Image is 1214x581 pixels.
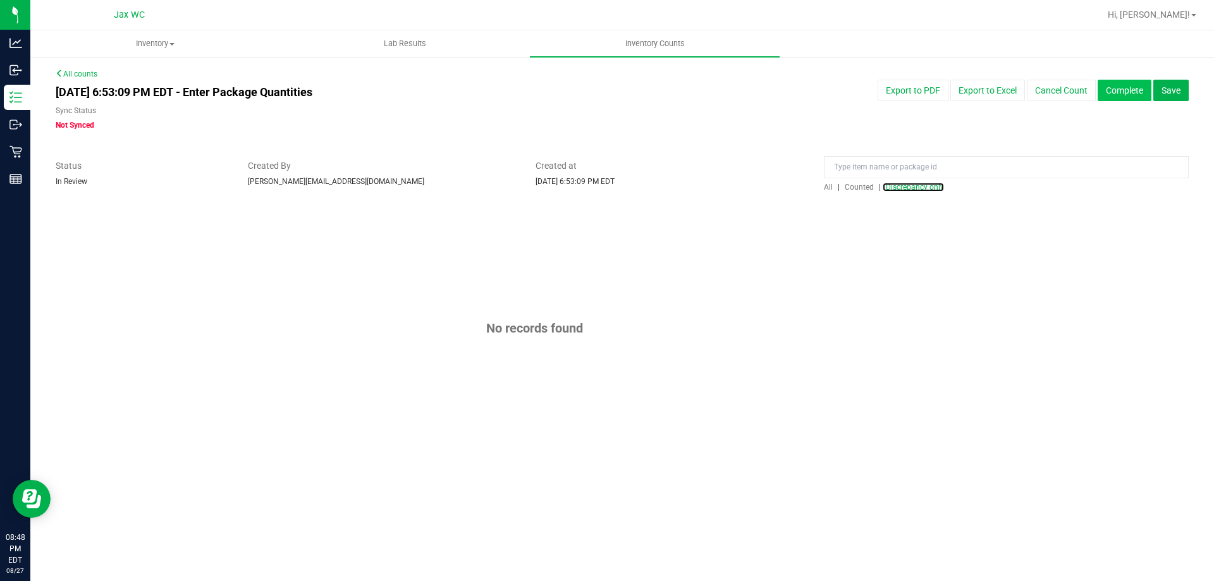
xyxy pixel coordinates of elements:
[6,566,25,575] p: 08/27
[56,121,94,130] span: Not Synced
[824,183,838,192] a: All
[845,183,874,192] span: Counted
[950,80,1025,101] button: Export to Excel
[608,38,702,49] span: Inventory Counts
[9,37,22,49] inline-svg: Analytics
[114,9,145,20] span: Jax WC
[6,532,25,566] p: 08:48 PM EDT
[56,159,229,173] span: Status
[838,183,840,192] span: |
[486,321,583,336] span: No records found
[1162,85,1180,95] span: Save
[824,183,833,192] span: All
[56,177,87,186] span: In Review
[9,64,22,76] inline-svg: Inbound
[1153,80,1189,101] button: Save
[536,177,615,186] span: [DATE] 6:53:09 PM EDT
[879,183,881,192] span: |
[1108,9,1190,20] span: Hi, [PERSON_NAME]!
[536,159,805,173] span: Created at
[367,38,443,49] span: Lab Results
[1098,80,1151,101] button: Complete
[9,118,22,131] inline-svg: Outbound
[824,156,1189,178] input: Type item name or package id
[56,105,96,116] label: Sync Status
[9,91,22,104] inline-svg: Inventory
[56,70,97,78] a: All counts
[878,80,948,101] button: Export to PDF
[13,480,51,518] iframe: Resource center
[842,183,879,192] a: Counted
[9,173,22,185] inline-svg: Reports
[886,183,944,192] span: Discrepancy only
[31,38,279,49] span: Inventory
[248,177,424,186] span: [PERSON_NAME][EMAIL_ADDRESS][DOMAIN_NAME]
[30,30,280,57] a: Inventory
[280,30,530,57] a: Lab Results
[9,145,22,158] inline-svg: Retail
[530,30,780,57] a: Inventory Counts
[56,86,709,99] h4: [DATE] 6:53:09 PM EDT - Enter Package Quantities
[1027,80,1096,101] button: Cancel Count
[883,183,944,192] a: Discrepancy only
[248,159,517,173] span: Created By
